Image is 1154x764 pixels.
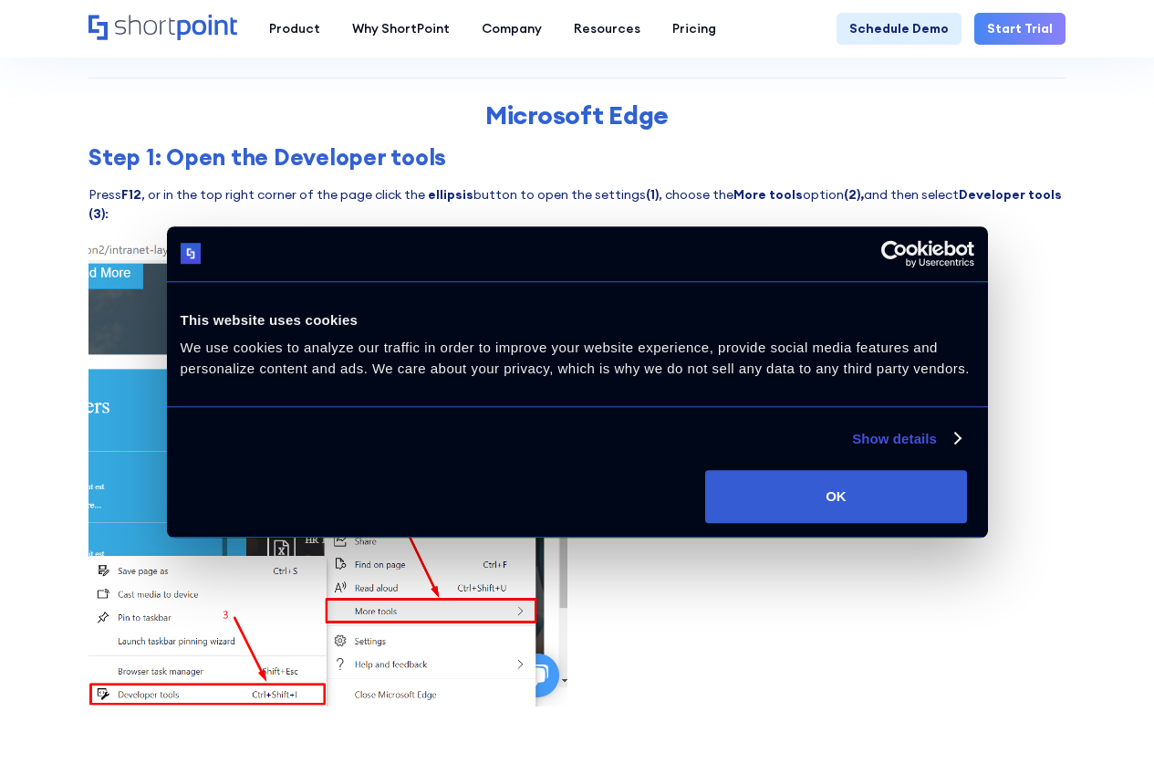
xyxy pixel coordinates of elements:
[253,13,336,45] a: Product
[269,19,320,38] div: Product
[181,340,970,376] span: We use cookies to analyze our traffic in order to improve your website experience, provide social...
[646,186,659,203] strong: (1)
[837,13,962,45] a: Schedule Demo
[88,144,1066,171] h3: Step 1: Open the Developer tools
[815,240,974,267] a: Usercentrics Cookiebot - opens in a new window
[88,15,237,42] a: Home
[88,185,1066,224] p: Press , or in the top right corner of the page click the button to open the settings , choose the...
[235,100,920,130] h2: Microsoft Edge
[974,13,1066,45] a: Start Trial
[465,13,557,45] a: Company
[656,13,732,45] a: Pricing
[352,19,450,38] div: Why ShortPoint
[1063,676,1154,764] iframe: Chat Widget
[181,244,202,265] img: logo
[121,186,141,203] strong: F12
[482,19,542,38] div: Company
[852,428,960,450] a: Show details
[425,186,473,203] strong: ellipsis
[181,309,974,331] div: This website uses cookies
[844,186,864,203] strong: (2),
[733,186,803,203] strong: More tools
[336,13,465,45] a: Why ShortPoint
[574,19,640,38] div: Resources
[705,470,967,523] button: OK
[672,19,716,38] div: Pricing
[557,13,656,45] a: Resources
